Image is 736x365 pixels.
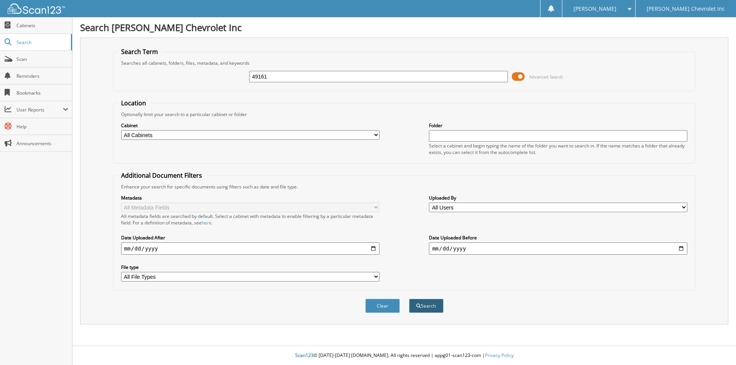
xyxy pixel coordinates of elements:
[117,47,162,56] legend: Search Term
[647,7,725,11] span: [PERSON_NAME] Chevrolet Inc
[121,264,379,270] label: File type
[365,299,400,313] button: Clear
[16,90,68,96] span: Bookmarks
[429,122,687,129] label: Folder
[429,195,687,201] label: Uploaded By
[80,21,728,34] h1: Search [PERSON_NAME] Chevrolet Inc
[429,242,687,255] input: end
[117,60,692,66] div: Searches all cabinets, folders, files, metadata, and keywords
[117,183,692,190] div: Enhance your search for specific documents using filters such as date and file type.
[485,352,514,358] a: Privacy Policy
[121,122,379,129] label: Cabinet
[117,171,206,180] legend: Additional Document Filters
[121,213,379,226] div: All metadata fields are searched by default. Select a cabinet with metadata to enable filtering b...
[121,195,379,201] label: Metadata
[16,22,68,29] span: Cabinets
[16,39,67,46] span: Search
[117,111,692,118] div: Optionally limit your search to a particular cabinet or folder
[529,74,563,80] span: Advanced Search
[202,219,212,226] a: here
[121,242,379,255] input: start
[16,106,63,113] span: User Reports
[16,123,68,130] span: Help
[429,234,687,241] label: Date Uploaded Before
[16,56,68,62] span: Scan
[121,234,379,241] label: Date Uploaded After
[698,328,736,365] iframe: Chat Widget
[16,140,68,147] span: Announcements
[16,73,68,79] span: Reminders
[429,142,687,155] div: Select a cabinet and begin typing the name of the folder you want to search in. If the name match...
[8,3,65,14] img: scan123-logo-white.svg
[72,346,736,365] div: © [DATE]-[DATE] [DOMAIN_NAME]. All rights reserved | appg01-scan123-com |
[573,7,616,11] span: [PERSON_NAME]
[117,99,150,107] legend: Location
[409,299,444,313] button: Search
[295,352,314,358] span: Scan123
